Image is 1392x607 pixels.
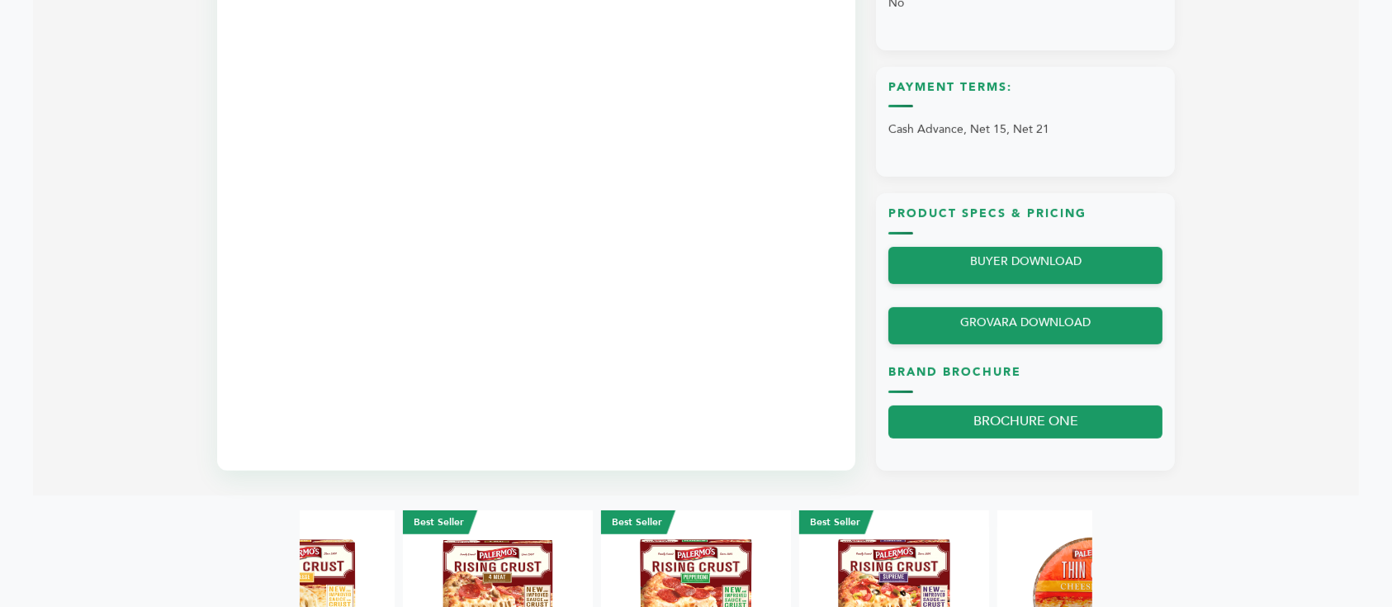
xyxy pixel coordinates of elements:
[888,206,1162,235] h3: Product Specs & Pricing
[888,405,1162,439] a: BROCHURE ONE
[888,247,1162,284] a: BUYER DOWNLOAD
[888,364,1162,393] h3: Brand Brochure
[888,79,1162,108] h3: Payment Terms:
[888,307,1162,344] a: GROVARA DOWNLOAD
[888,116,1162,144] p: Cash Advance, Net 15, Net 21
